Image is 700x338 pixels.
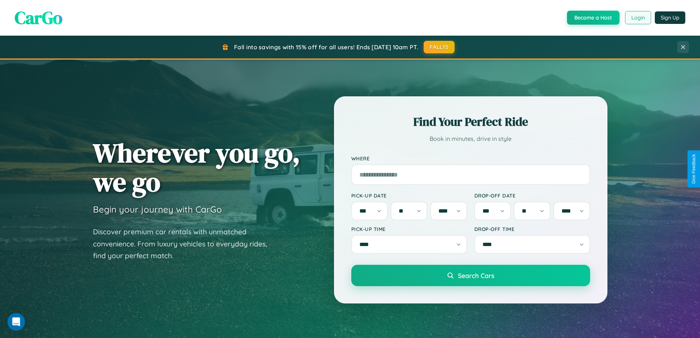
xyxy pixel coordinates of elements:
label: Drop-off Time [474,226,590,232]
label: Pick-up Date [351,192,467,199]
iframe: Intercom live chat [7,313,25,331]
button: FALL15 [424,41,455,53]
h2: Find Your Perfect Ride [351,114,590,130]
p: Book in minutes, drive in style [351,134,590,144]
span: CarGo [15,6,62,30]
button: Become a Host [567,11,620,25]
div: Give Feedback [691,154,696,184]
button: Sign Up [655,11,685,24]
button: Login [625,11,651,24]
label: Drop-off Date [474,192,590,199]
button: Search Cars [351,265,590,286]
label: Where [351,155,590,161]
span: Search Cars [458,271,494,280]
label: Pick-up Time [351,226,467,232]
h1: Wherever you go, we go [93,138,300,196]
span: Fall into savings with 15% off for all users! Ends [DATE] 10am PT. [234,43,418,51]
p: Discover premium car rentals with unmatched convenience. From luxury vehicles to everyday rides, ... [93,226,277,262]
h3: Begin your journey with CarGo [93,204,222,215]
